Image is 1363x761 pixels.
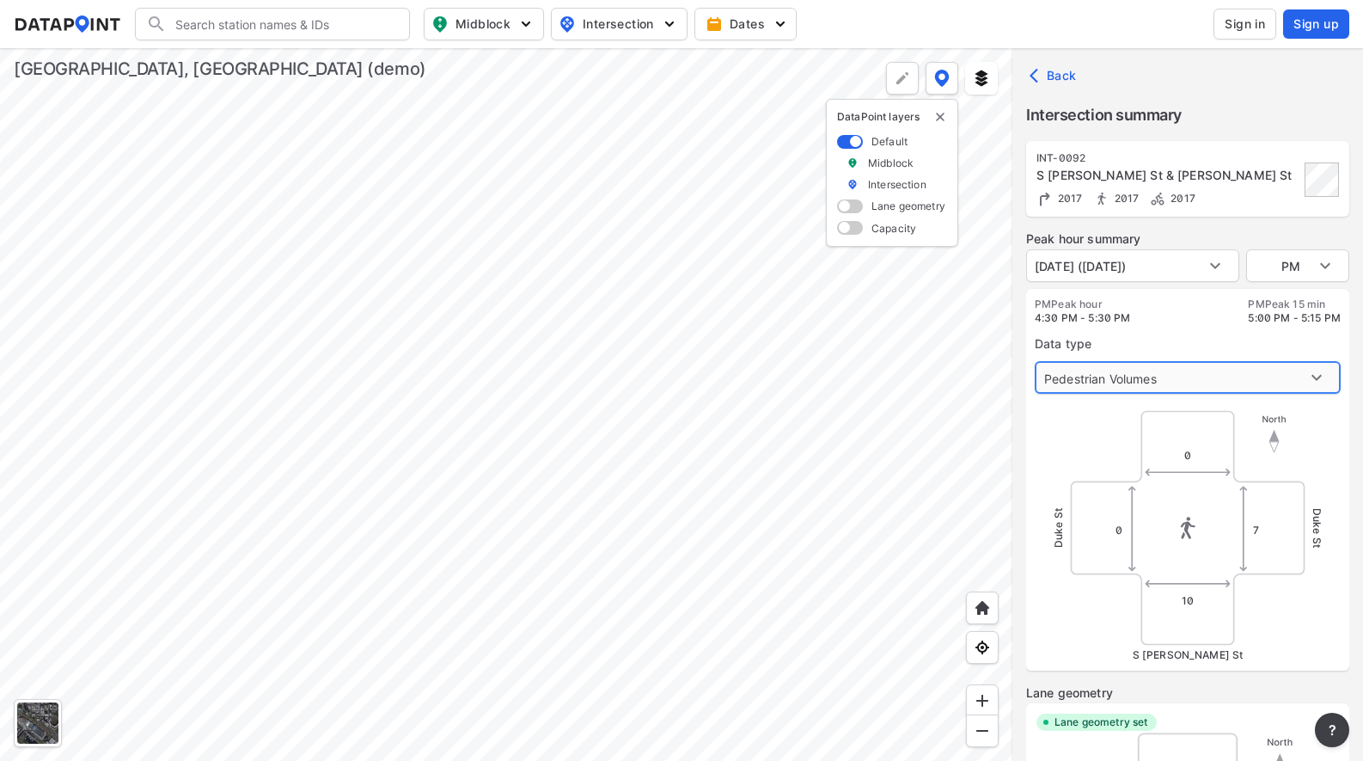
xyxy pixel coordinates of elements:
img: marker_Intersection.6861001b.svg [847,177,859,192]
label: Lane geometry [871,199,945,213]
img: close-external-leyer.3061a1c7.svg [933,110,947,124]
img: 5YPKRKmlfpI5mqlR8AD95paCi+0kK1fRFDJSaMmawlwaeJcJwk9O2fotCW5ve9gAAAAASUVORK5CYII= [772,15,789,33]
button: Back [1026,62,1084,89]
img: MAAAAAElFTkSuQmCC [974,722,991,740]
span: 2017 [1166,192,1195,205]
span: Sign up [1293,15,1339,33]
input: Search [167,10,399,38]
span: 2017 [1054,192,1083,205]
span: Duke St [1052,508,1065,548]
img: 5YPKRKmlfpI5mqlR8AD95paCi+0kK1fRFDJSaMmawlwaeJcJwk9O2fotCW5ve9gAAAAASUVORK5CYII= [661,15,678,33]
div: Toggle basemap [14,699,62,747]
label: PM Peak 15 min [1248,298,1341,311]
img: Bicycle count [1149,190,1166,207]
label: Capacity [871,221,916,236]
span: Midblock [431,14,533,34]
span: Dates [709,15,785,33]
div: [DATE] ([DATE]) [1026,249,1239,282]
div: View my location [966,631,999,664]
img: +Dz8AAAAASUVORK5CYII= [894,70,911,87]
img: Turning count [1036,190,1054,207]
span: Back [1033,67,1077,84]
div: Home [966,592,999,624]
a: Sign in [1210,9,1280,40]
span: Duke St [1311,508,1323,548]
div: Zoom out [966,715,999,747]
span: 4:30 PM - 5:30 PM [1035,311,1131,324]
img: data-point-layers.37681fc9.svg [934,70,950,87]
label: Peak hour summary [1026,230,1349,248]
div: INT-0092 [1036,151,1299,165]
span: 2017 [1110,192,1140,205]
span: ? [1325,720,1339,740]
button: Midblock [424,8,544,40]
label: PM Peak hour [1035,298,1131,311]
img: layers.ee07997e.svg [973,70,990,87]
button: External layers [965,62,998,95]
a: Sign up [1280,9,1349,39]
button: delete [933,110,947,124]
button: Sign in [1213,9,1276,40]
label: Intersection summary [1026,103,1349,127]
button: more [1315,713,1349,747]
button: DataPoint layers [926,62,958,95]
div: [GEOGRAPHIC_DATA], [GEOGRAPHIC_DATA] (demo) [14,57,426,81]
div: S Pickett St & Duke St [1036,167,1299,184]
div: Pedestrian Volumes [1035,361,1341,394]
label: Intersection [868,177,926,192]
span: Intersection [559,14,676,34]
span: 5:00 PM - 5:15 PM [1248,311,1341,324]
img: Pedestrian count [1093,190,1110,207]
span: Sign in [1225,15,1265,33]
button: Dates [694,8,797,40]
label: Lane geometry [1026,684,1349,702]
label: Midblock [868,156,914,170]
button: Sign up [1283,9,1349,39]
img: zeq5HYn9AnE9l6UmnFLPAAAAAElFTkSuQmCC [974,639,991,656]
img: calendar-gold.39a51dde.svg [706,15,723,33]
img: marker_Midblock.5ba75e30.svg [847,156,859,170]
label: Lane geometry set [1054,715,1148,729]
div: Zoom in [966,684,999,717]
div: Polygon tool [886,62,919,95]
button: Intersection [551,8,688,40]
img: ZvzfEJKXnyWIrJytrsY285QMwk63cM6Drc+sIAAAAASUVORK5CYII= [974,692,991,709]
label: Default [871,134,908,149]
p: DataPoint layers [837,110,947,124]
img: dataPointLogo.9353c09d.svg [14,15,121,33]
img: map_pin_int.54838e6b.svg [557,14,578,34]
div: PM [1246,249,1349,282]
img: 5YPKRKmlfpI5mqlR8AD95paCi+0kK1fRFDJSaMmawlwaeJcJwk9O2fotCW5ve9gAAAAASUVORK5CYII= [517,15,535,33]
img: map_pin_mid.602f9df1.svg [430,14,450,34]
label: Data type [1035,335,1341,353]
img: +XpAUvaXAN7GudzAAAAAElFTkSuQmCC [974,599,991,617]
